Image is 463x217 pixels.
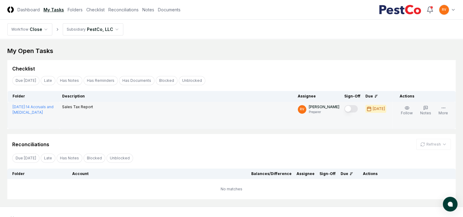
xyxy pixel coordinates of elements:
div: Workflow [11,27,28,32]
th: Folder [8,91,60,102]
button: atlas-launcher [443,197,457,211]
button: Blocked [84,154,105,163]
div: Reconciliations [12,141,49,148]
div: [DATE] [373,106,385,112]
button: Has Reminders [84,76,118,85]
th: Sign-Off [317,169,338,179]
button: Due Today [12,154,39,163]
a: Documents [158,6,181,13]
span: RV [442,7,446,12]
a: Folders [68,6,83,13]
button: Unblocked [179,76,205,85]
div: Due [341,171,353,177]
a: [DATE]:14 Accruals and [MEDICAL_DATA] [13,105,54,115]
a: Checklist [86,6,105,13]
div: Subsidiary [67,27,86,32]
a: Reconciliations [108,6,139,13]
div: Actions [358,171,451,177]
div: Account [72,171,149,177]
button: Mark complete [344,105,358,112]
button: Notes [419,104,432,117]
p: [PERSON_NAME] [309,104,339,110]
span: Notes [420,111,431,115]
div: Actions [395,93,451,99]
a: Dashboard [17,6,40,13]
th: Sign-Off [342,91,363,102]
button: Has Notes [57,76,82,85]
p: Sales Tax Report [62,104,93,110]
button: Late [41,154,55,163]
img: PestCo logo [379,5,421,15]
button: Unblocked [106,154,133,163]
p: Preparer [309,110,339,114]
a: Notes [142,6,154,13]
button: RV [439,4,450,15]
button: Blocked [156,76,177,85]
span: Follow [401,111,413,115]
nav: breadcrumb [7,23,123,36]
button: Due Today [12,76,39,85]
th: Balances/Difference [152,169,294,179]
td: No matches [7,179,456,199]
span: [DATE] : [13,105,26,109]
img: Logo [7,6,14,13]
th: Assignee [295,91,342,102]
button: Has Documents [119,76,155,85]
th: Folder [7,169,70,179]
div: My Open Tasks [7,47,456,55]
button: More [437,104,449,117]
th: Description [60,91,296,102]
span: RV [300,107,304,112]
div: Due [365,93,390,99]
div: Checklist [12,65,35,72]
button: Has Notes [57,154,82,163]
button: Follow [400,104,414,117]
a: My Tasks [43,6,64,13]
th: Assignee [294,169,317,179]
button: Late [41,76,55,85]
